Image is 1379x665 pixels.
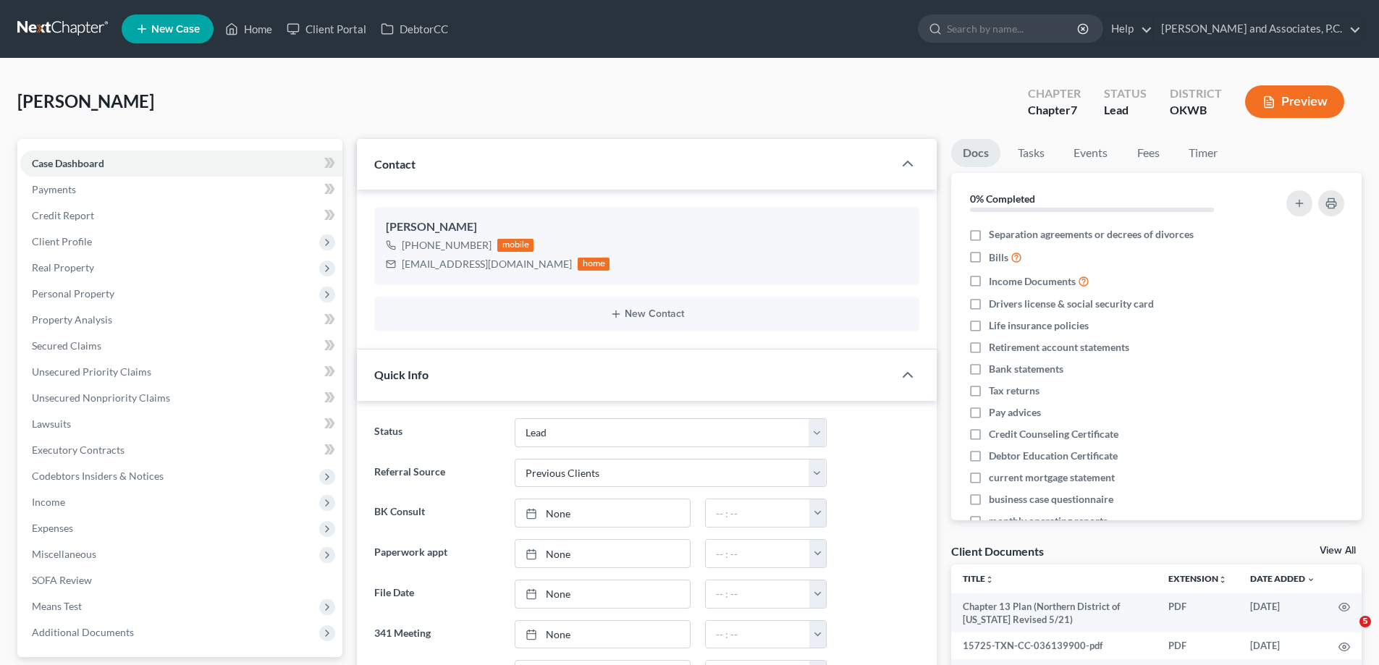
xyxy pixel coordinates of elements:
label: 341 Meeting [367,620,507,649]
a: Extensionunfold_more [1168,573,1227,584]
span: Lawsuits [32,418,71,430]
a: Lawsuits [20,411,342,437]
a: Executory Contracts [20,437,342,463]
div: [EMAIL_ADDRESS][DOMAIN_NAME] [402,257,572,271]
i: unfold_more [985,575,994,584]
a: None [515,540,690,567]
span: Payments [32,183,76,195]
a: Property Analysis [20,307,342,333]
a: DebtorCC [374,16,455,42]
a: Date Added expand_more [1250,573,1315,584]
td: [DATE] [1239,593,1327,633]
span: Bank statements [989,362,1063,376]
input: -- : -- [706,621,810,648]
div: Client Documents [951,543,1044,559]
span: 5 [1359,616,1371,627]
span: Means Test [32,600,82,612]
label: Paperwork appt [367,539,507,568]
span: Unsecured Nonpriority Claims [32,391,170,404]
td: 15725-TXN-CC-036139900-pdf [951,632,1157,658]
div: District [1170,85,1222,102]
span: business case questionnaire [989,492,1113,507]
a: Client Portal [279,16,374,42]
input: -- : -- [706,499,810,527]
button: New Contact [386,308,908,320]
span: Separation agreements or decrees of divorces [989,227,1194,242]
span: Retirement account statements [989,340,1129,355]
span: Miscellaneous [32,548,96,560]
input: Search by name... [947,15,1079,42]
span: [PERSON_NAME] [17,90,154,111]
label: Status [367,418,507,447]
span: Bills [989,250,1008,265]
span: Pay advices [989,405,1041,420]
span: current mortgage statement [989,470,1115,485]
strong: 0% Completed [970,192,1035,205]
a: Payments [20,177,342,203]
span: Property Analysis [32,313,112,326]
a: Docs [951,139,1000,167]
a: Titleunfold_more [963,573,994,584]
div: Lead [1104,102,1147,119]
div: Chapter [1028,102,1081,119]
span: Codebtors Insiders & Notices [32,470,164,482]
td: [DATE] [1239,632,1327,658]
a: Events [1062,139,1119,167]
a: Case Dashboard [20,151,342,177]
input: -- : -- [706,540,810,567]
label: Referral Source [367,459,507,488]
div: Chapter [1028,85,1081,102]
a: Home [218,16,279,42]
span: SOFA Review [32,574,92,586]
span: Client Profile [32,235,92,247]
a: Timer [1177,139,1229,167]
a: Fees [1125,139,1171,167]
label: BK Consult [367,499,507,528]
span: Personal Property [32,287,114,300]
span: Contact [374,157,416,171]
span: Debtor Education Certificate [989,449,1118,463]
button: Preview [1245,85,1344,118]
div: OKWB [1170,102,1222,119]
span: Quick Info [374,368,429,381]
a: Help [1104,16,1152,42]
label: File Date [367,580,507,609]
div: [PERSON_NAME] [386,219,908,236]
span: Tax returns [989,384,1039,398]
i: expand_more [1307,575,1315,584]
a: None [515,499,690,527]
span: Credit Report [32,209,94,221]
iframe: Intercom live chat [1330,616,1365,651]
a: None [515,580,690,608]
span: monthly operating reports [989,514,1108,528]
a: Credit Report [20,203,342,229]
div: [PHONE_NUMBER] [402,238,492,253]
a: [PERSON_NAME] and Associates, P.C. [1154,16,1361,42]
span: Real Property [32,261,94,274]
a: Unsecured Nonpriority Claims [20,385,342,411]
span: Executory Contracts [32,444,125,456]
span: Unsecured Priority Claims [32,365,151,378]
span: New Case [151,24,200,35]
span: Secured Claims [32,339,101,352]
td: PDF [1157,632,1239,658]
div: Status [1104,85,1147,102]
input: -- : -- [706,580,810,608]
span: 7 [1071,103,1077,117]
i: unfold_more [1218,575,1227,584]
td: Chapter 13 Plan (Northern District of [US_STATE] Revised 5/21) [951,593,1157,633]
span: Income Documents [989,274,1076,289]
a: View All [1320,546,1356,556]
a: None [515,621,690,648]
span: Expenses [32,522,73,534]
a: SOFA Review [20,567,342,593]
div: home [578,258,610,271]
span: Life insurance policies [989,318,1089,333]
div: mobile [497,239,534,252]
span: Additional Documents [32,626,134,638]
span: Drivers license & social security card [989,297,1154,311]
a: Unsecured Priority Claims [20,359,342,385]
span: Credit Counseling Certificate [989,427,1118,441]
a: Tasks [1006,139,1056,167]
td: PDF [1157,593,1239,633]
